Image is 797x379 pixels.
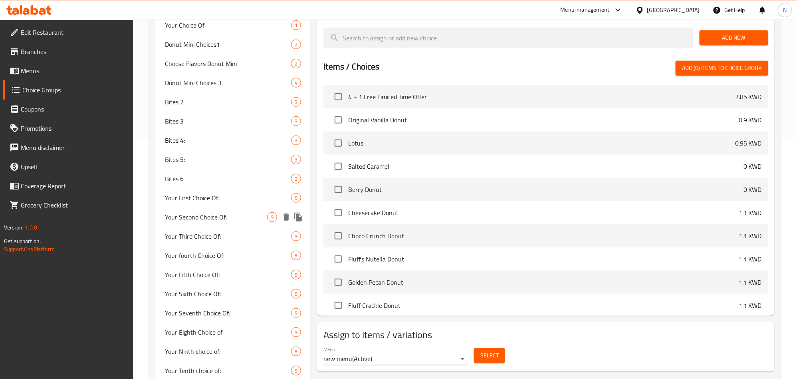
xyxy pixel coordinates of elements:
span: 9 [291,194,301,202]
span: Donut Mini Choices 3 [165,78,291,88]
span: N [783,6,787,14]
div: Your First Choice Of:9 [155,188,311,207]
span: Your Third Choice Of: [165,231,291,241]
div: Choices [291,366,301,375]
div: Choose Flavors Donut Mini2 [155,54,311,73]
a: Upsell [3,157,133,176]
span: Select choice [330,297,347,314]
div: Bites 5:3 [155,150,311,169]
div: Choices [267,212,277,222]
a: Support.OpsPlatform [4,244,55,254]
span: Get support on: [4,236,41,246]
div: Choices [291,251,301,260]
div: Your Seventh Choice Of:9 [155,303,311,323]
span: Your Fifth Choice Of: [165,270,291,279]
span: Add New [706,33,762,43]
div: Choices [291,289,301,299]
span: Cheesecake Donut [348,208,738,217]
div: Choices [291,327,301,337]
span: 2 [291,41,301,48]
span: Promotions [21,124,127,133]
span: Bites 4: [165,136,291,145]
a: Edit Restaurant [3,23,133,42]
span: 1.0.0 [25,222,37,233]
span: Your Sixth Choice Of: [165,289,291,299]
span: Choice Groups [22,85,127,95]
div: Choices [291,78,301,88]
span: 2 [291,60,301,68]
span: 3 [291,156,301,164]
span: Donut Mini Choices1 [165,40,291,49]
span: Grocery Checklist [21,200,127,210]
div: Your Second Choice Of:9deleteduplicate [155,207,311,227]
span: Edit Restaurant [21,28,127,37]
span: Berry Donut [348,185,743,194]
div: Choices [291,231,301,241]
a: Coupons [3,100,133,119]
span: 9 [291,348,301,355]
a: Branches [3,42,133,61]
span: Fluff Crackle Donut [348,301,738,310]
span: Menus [21,66,127,76]
a: Promotions [3,119,133,138]
div: Choices [291,174,301,184]
span: 9 [291,252,301,259]
span: 9 [291,329,301,336]
span: Your Second Choice Of: [165,212,268,222]
span: Select [480,351,499,361]
div: Donut Mini Choices12 [155,35,311,54]
span: Salted Caramel [348,162,743,171]
span: 4 [291,79,301,87]
span: 9 [291,367,301,375]
div: Your Third Choice Of:9 [155,227,311,246]
a: Menus [3,61,133,80]
div: Bites 4:3 [155,131,311,150]
p: 1.1 KWD [739,301,762,310]
div: Bites 63 [155,169,311,188]
div: Choices [291,155,301,164]
div: Bites 23 [155,92,311,112]
span: Version: [4,222,24,233]
button: duplicate [292,211,304,223]
span: 3 [291,175,301,183]
div: Your Fifth Choice Of:9 [155,265,311,284]
div: Your Ninth choice of:9 [155,342,311,361]
span: Your fourth Choice Of: [165,251,291,260]
p: 0.9 KWD [739,115,762,125]
div: Choices [291,40,301,49]
span: Select choice [330,227,347,244]
p: 0 KWD [743,162,762,171]
span: 9 [291,290,301,298]
div: Choices [291,270,301,279]
span: Select choice [330,204,347,221]
span: 1 [291,22,301,29]
div: Choices [291,136,301,145]
div: Choices [291,20,301,30]
span: Upsell [21,162,127,172]
p: 2.85 KWD [735,92,762,102]
span: Coupons [21,104,127,114]
div: Choices [291,193,301,203]
span: Select choice [330,274,347,291]
h2: Items / Choices [323,61,379,73]
span: Your Ninth choice of: [165,347,291,356]
div: Choices [291,97,301,107]
div: Your fourth Choice Of:9 [155,246,311,265]
span: Golden Pecan Donut [348,277,738,287]
span: Select choice [330,181,347,198]
span: Your First Choice Of: [165,193,291,203]
span: Menu disclaimer [21,143,127,152]
span: 9 [268,213,277,221]
h2: Assign to items / variations [323,329,768,341]
span: Bites 3 [165,116,291,126]
div: [GEOGRAPHIC_DATA] [647,6,700,14]
div: Donut Mini Choices 34 [155,73,311,92]
span: Choose Flavors Donut Mini [165,59,291,68]
div: Your Choice Of1 [155,16,311,35]
span: Bites 6 [165,174,291,184]
span: Select choice [330,88,347,105]
div: Choices [291,347,301,356]
span: Select choice [330,158,347,175]
div: Choices [291,308,301,318]
button: Add (0) items to choice group [676,61,768,76]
